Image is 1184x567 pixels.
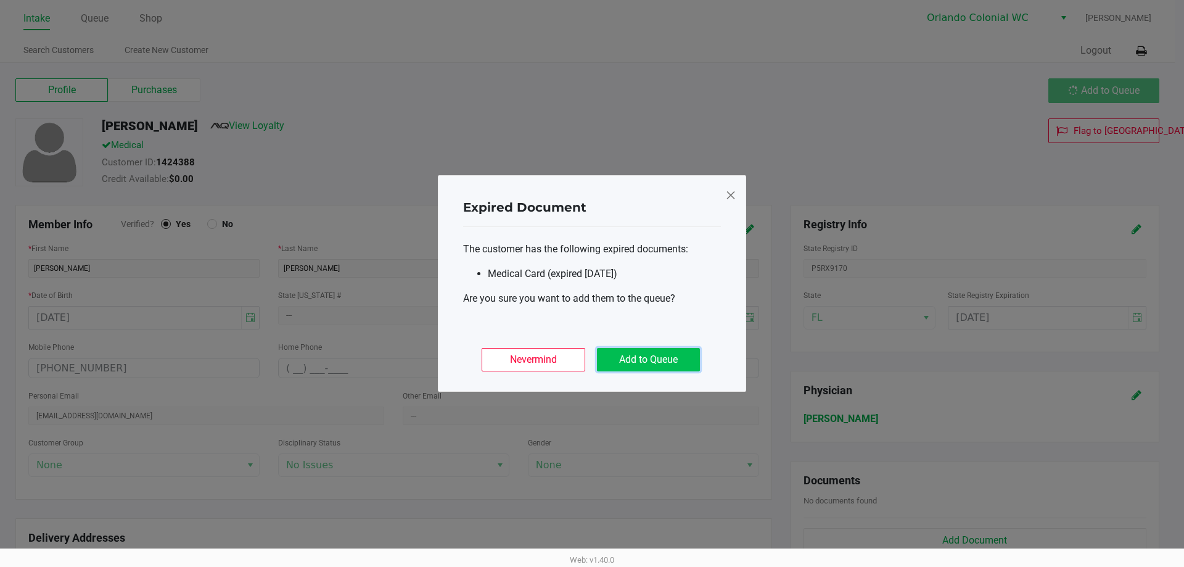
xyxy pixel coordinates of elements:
[488,267,721,281] li: Medical Card (expired [DATE])
[463,242,721,257] p: The customer has the following expired documents:
[463,198,586,217] h4: Expired Document
[463,291,721,306] p: Are you sure you want to add them to the queue?
[482,348,585,371] button: Nevermind
[570,555,614,565] span: Web: v1.40.0
[597,348,700,371] button: Add to Queue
